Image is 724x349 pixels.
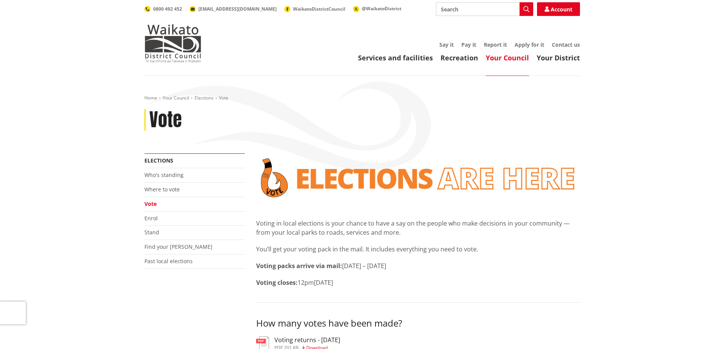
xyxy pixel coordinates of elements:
[284,6,345,12] a: WaikatoDistrictCouncil
[144,200,157,207] a: Vote
[149,109,182,131] h1: Vote
[153,6,182,12] span: 0800 492 452
[440,53,478,62] a: Recreation
[274,336,340,344] h3: Voting returns - [DATE]
[256,245,580,254] p: You’ll get your voting pack in the mail. It includes everything you need to vote.
[486,53,529,62] a: Your Council
[436,2,533,16] input: Search input
[256,278,298,287] strong: Voting closes:
[144,95,580,101] nav: breadcrumb
[439,41,454,48] a: Say it
[353,5,401,12] a: @WaikatoDistrict
[256,261,580,270] p: [DATE] – [DATE]
[163,95,189,101] a: Your Council
[256,318,580,329] h3: How many votes have been made?
[515,41,544,48] a: Apply for it
[256,262,342,270] strong: Voting packs arrive via mail:
[144,186,180,193] a: Where to vote
[293,6,345,12] span: WaikatoDistrictCouncil
[195,95,214,101] a: Elections
[298,278,333,287] span: 12pm[DATE]
[461,41,476,48] a: Pay it
[144,257,193,265] a: Past local elections
[537,2,580,16] a: Account
[256,219,580,237] p: Voting in local elections is your chance to have a say on the people who make decisions in your c...
[256,153,580,202] img: Vote banner transparent
[144,95,157,101] a: Home
[144,6,182,12] a: 0800 492 452
[144,215,158,222] a: Enrol
[358,53,433,62] a: Services and facilities
[190,6,277,12] a: [EMAIL_ADDRESS][DOMAIN_NAME]
[144,157,173,164] a: Elections
[362,5,401,12] span: @WaikatoDistrict
[144,24,201,62] img: Waikato District Council - Te Kaunihera aa Takiwaa o Waikato
[537,53,580,62] a: Your District
[219,95,228,101] span: Vote
[144,229,159,236] a: Stand
[484,41,507,48] a: Report it
[552,41,580,48] a: Contact us
[144,243,212,250] a: Find your [PERSON_NAME]
[198,6,277,12] span: [EMAIL_ADDRESS][DOMAIN_NAME]
[144,171,184,178] a: Who's standing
